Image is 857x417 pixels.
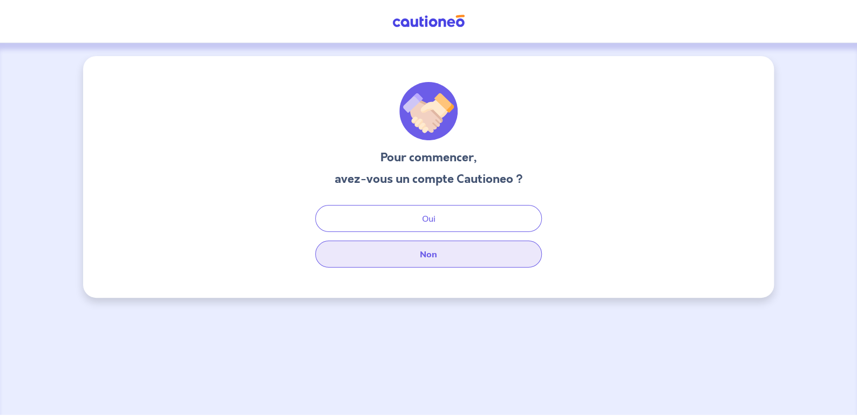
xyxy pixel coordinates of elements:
button: Non [315,241,542,268]
img: illu_welcome.svg [399,82,458,140]
h3: Pour commencer, [335,149,523,166]
h3: avez-vous un compte Cautioneo ? [335,170,523,188]
button: Oui [315,205,542,232]
img: Cautioneo [388,15,469,28]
